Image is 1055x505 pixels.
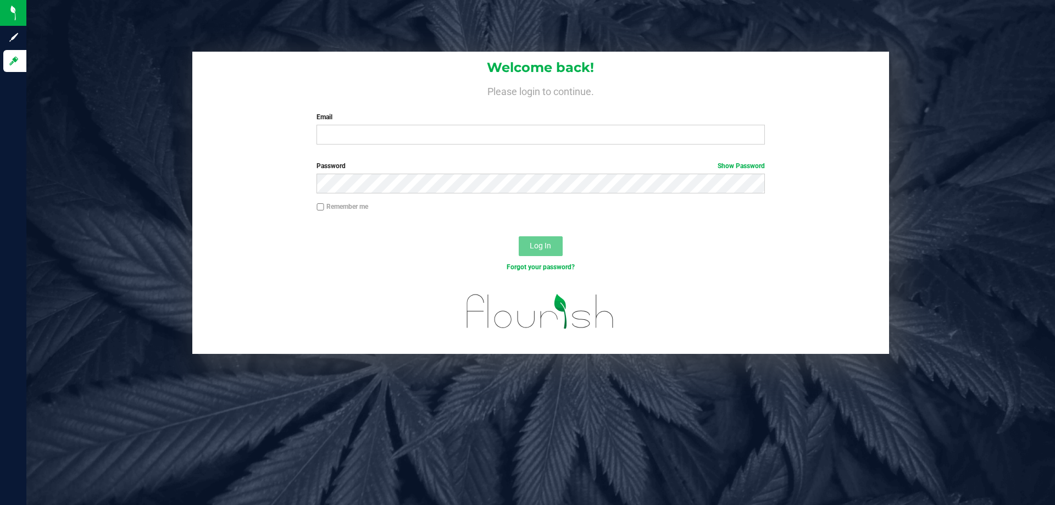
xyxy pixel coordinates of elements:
[8,56,19,66] inline-svg: Log in
[316,162,346,170] span: Password
[453,284,628,340] img: flourish_logo.svg
[316,203,324,211] input: Remember me
[519,236,563,256] button: Log In
[316,112,764,122] label: Email
[192,84,889,97] h4: Please login to continue.
[8,32,19,43] inline-svg: Sign up
[192,60,889,75] h1: Welcome back!
[718,162,765,170] a: Show Password
[530,241,551,250] span: Log In
[507,263,575,271] a: Forgot your password?
[316,202,368,212] label: Remember me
